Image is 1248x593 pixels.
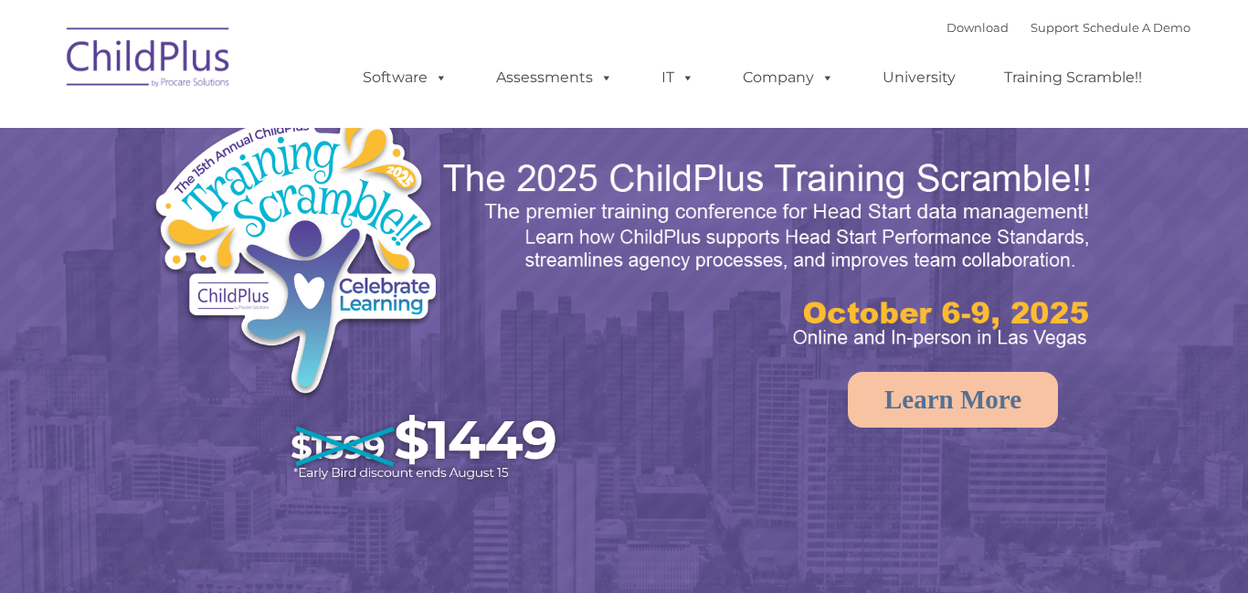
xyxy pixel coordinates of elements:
a: Company [724,59,852,96]
a: Software [344,59,466,96]
a: Support [1031,20,1079,35]
a: Training Scramble!! [986,59,1160,96]
a: University [864,59,974,96]
a: Learn More [848,372,1058,428]
a: Download [947,20,1009,35]
a: Assessments [478,59,631,96]
a: Schedule A Demo [1083,20,1190,35]
font: | [947,20,1190,35]
a: IT [643,59,713,96]
img: ChildPlus by Procare Solutions [58,15,240,106]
